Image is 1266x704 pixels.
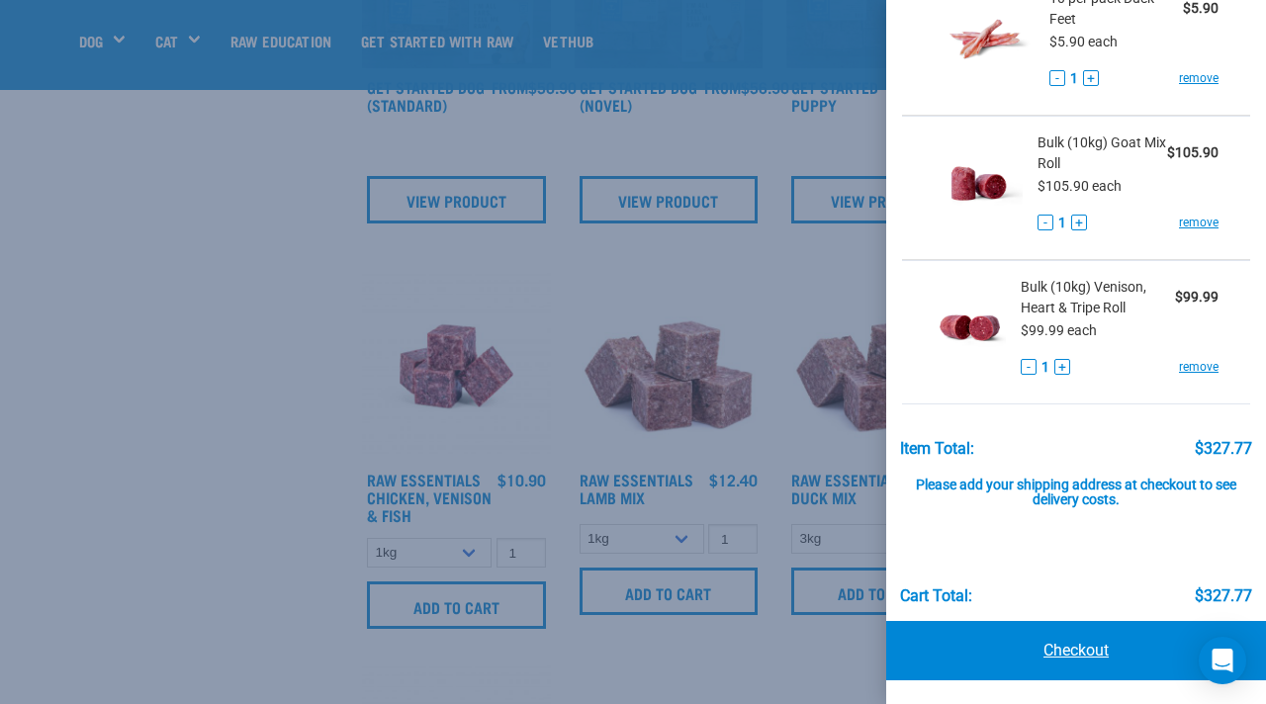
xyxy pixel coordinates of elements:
img: Venison, Heart & Tripe Roll [934,277,1006,379]
a: remove [1179,69,1219,87]
div: Cart total: [900,587,972,605]
span: $5.90 each [1049,34,1118,49]
div: Open Intercom Messenger [1199,637,1246,684]
span: $99.99 each [1021,322,1097,338]
span: 1 [1058,213,1066,233]
button: + [1054,359,1070,375]
img: Goat Mix Roll [934,132,1023,234]
span: $105.90 each [1038,178,1122,194]
div: Please add your shipping address at checkout to see delivery costs. [900,458,1253,509]
a: Checkout [886,621,1266,680]
div: $327.77 [1195,440,1252,458]
a: remove [1179,214,1219,231]
strong: $99.99 [1175,289,1219,305]
span: Bulk (10kg) Goat Mix Roll [1038,132,1167,174]
button: - [1038,215,1053,230]
span: 1 [1070,68,1078,89]
button: + [1083,70,1099,86]
span: 1 [1041,357,1049,378]
button: - [1049,70,1065,86]
a: remove [1179,358,1219,376]
div: Item Total: [900,440,974,458]
strong: $105.90 [1167,144,1219,160]
span: Bulk (10kg) Venison, Heart & Tripe Roll [1021,277,1175,318]
button: + [1071,215,1087,230]
button: - [1021,359,1037,375]
div: $327.77 [1195,587,1252,605]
